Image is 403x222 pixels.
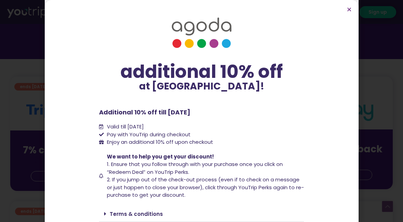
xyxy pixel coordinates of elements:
[107,161,283,176] span: 1. Ensure that you follow through with your purchase once you click on “Redeem Deal” on YouTrip P...
[105,123,144,131] span: Valid till [DATE]
[107,153,214,160] span: We want to help you get your discount!
[107,138,213,145] span: Enjoy an additional 10% off upon checkout
[99,82,304,91] p: at [GEOGRAPHIC_DATA]!
[110,210,163,218] a: Terms & conditions
[107,176,304,198] span: 2. If you jump out of the check-out process (even if to check on a message or just happen to clos...
[105,131,191,139] span: Pay with YouTrip during checkout
[347,7,352,12] a: Close
[99,62,304,82] div: additional 10% off
[99,108,304,117] p: Additional 10% off till [DATE]
[99,206,304,222] div: Terms & conditions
